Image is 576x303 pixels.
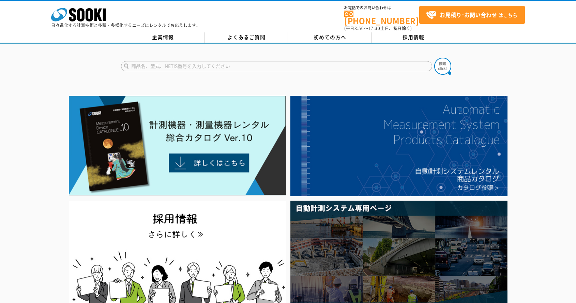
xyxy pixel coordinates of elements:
[419,6,525,24] a: お見積り･お問い合わせはこちら
[344,25,412,31] span: (平日 ～ 土日、祝日除く)
[121,32,204,43] a: 企業情報
[344,6,419,10] span: お電話でのお問い合わせは
[69,96,286,196] img: Catalog Ver10
[434,58,451,75] img: btn_search.png
[290,96,507,196] img: 自動計測システムカタログ
[288,32,372,43] a: 初めての方へ
[344,11,419,25] a: [PHONE_NUMBER]
[51,23,200,27] p: 日々進化する計測技術と多種・多様化するニーズにレンタルでお応えします。
[314,33,346,41] span: 初めての方へ
[354,25,364,31] span: 8:50
[368,25,380,31] span: 17:30
[440,11,497,19] strong: お見積り･お問い合わせ
[204,32,288,43] a: よくあるご質問
[426,10,517,20] span: はこちら
[372,32,455,43] a: 採用情報
[121,61,432,71] input: 商品名、型式、NETIS番号を入力してください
